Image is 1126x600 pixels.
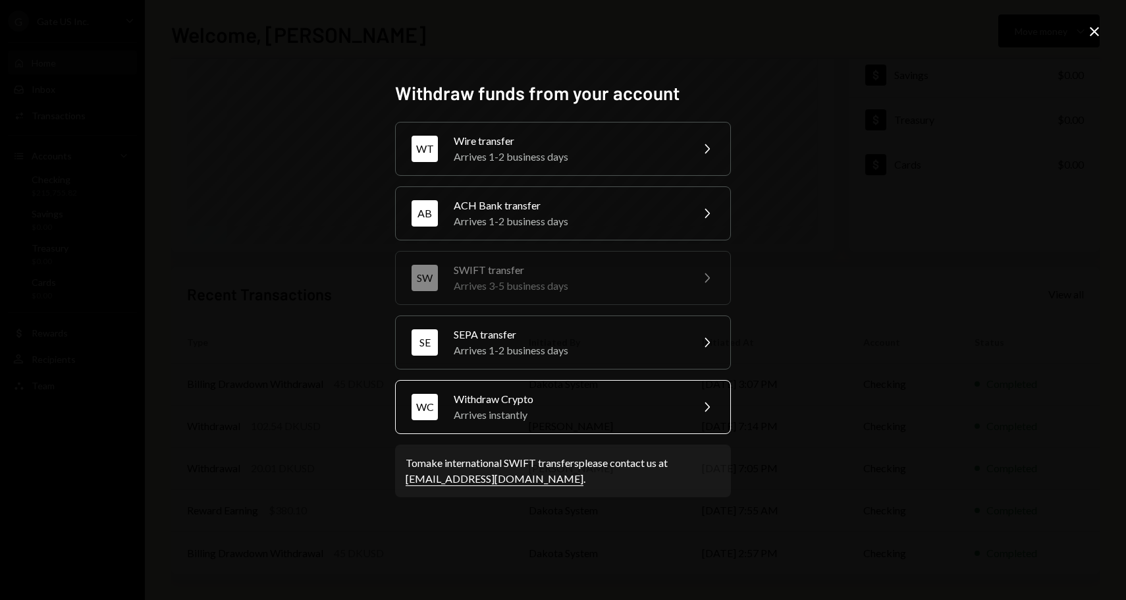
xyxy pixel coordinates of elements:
div: SW [412,265,438,291]
div: SEPA transfer [454,327,683,342]
div: WC [412,394,438,420]
div: Wire transfer [454,133,683,149]
div: SE [412,329,438,356]
h2: Withdraw funds from your account [395,80,731,106]
div: WT [412,136,438,162]
button: WTWire transferArrives 1-2 business days [395,122,731,176]
div: Arrives 1-2 business days [454,342,683,358]
button: SWSWIFT transferArrives 3-5 business days [395,251,731,305]
div: SWIFT transfer [454,262,683,278]
div: Arrives 3-5 business days [454,278,683,294]
div: Arrives 1-2 business days [454,149,683,165]
a: [EMAIL_ADDRESS][DOMAIN_NAME] [406,472,583,486]
button: SESEPA transferArrives 1-2 business days [395,315,731,369]
div: To make international SWIFT transfers please contact us at . [406,455,720,487]
div: AB [412,200,438,227]
div: Arrives 1-2 business days [454,213,683,229]
button: WCWithdraw CryptoArrives instantly [395,380,731,434]
div: ACH Bank transfer [454,198,683,213]
div: Arrives instantly [454,407,683,423]
button: ABACH Bank transferArrives 1-2 business days [395,186,731,240]
div: Withdraw Crypto [454,391,683,407]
